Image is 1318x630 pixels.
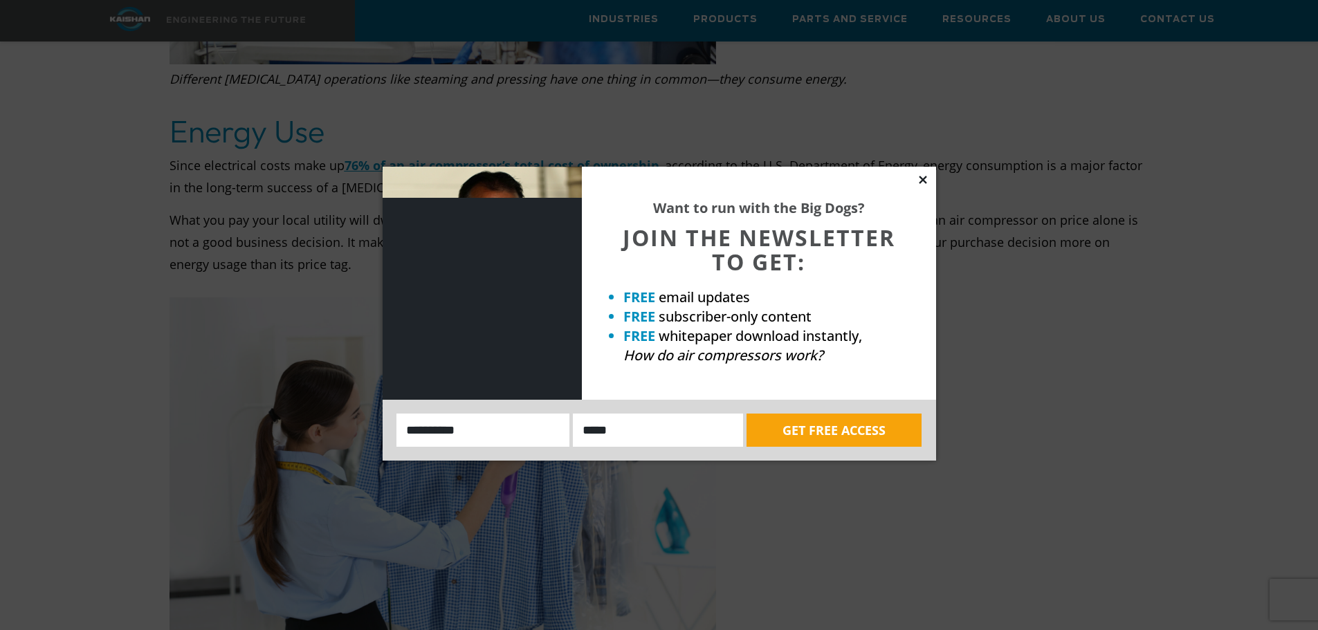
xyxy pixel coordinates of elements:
span: email updates [659,288,750,306]
span: JOIN THE NEWSLETTER TO GET: [623,223,895,277]
button: GET FREE ACCESS [747,414,922,447]
strong: FREE [623,288,655,306]
input: Name: [396,414,570,447]
strong: FREE [623,307,655,326]
em: How do air compressors work? [623,346,823,364]
span: whitepaper download instantly, [659,326,862,345]
strong: Want to run with the Big Dogs? [653,198,865,217]
span: subscriber-only content [659,307,812,326]
strong: FREE [623,326,655,345]
button: Close [917,174,929,186]
input: Email [573,414,743,447]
